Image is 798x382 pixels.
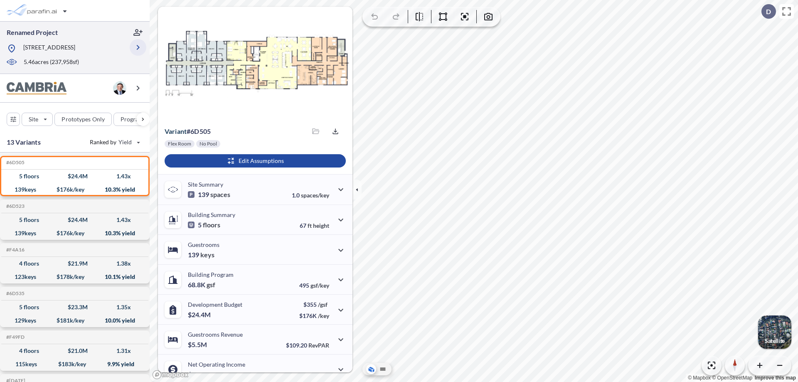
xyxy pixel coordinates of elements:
p: [STREET_ADDRESS] [23,43,75,54]
span: /gsf [318,301,328,308]
p: 139 [188,190,230,199]
p: Renamed Project [7,28,58,37]
span: spaces/key [301,192,329,199]
h5: Click to copy the code [5,203,25,209]
span: spaces [210,190,230,199]
button: Aerial View [366,364,376,374]
p: D [766,8,771,15]
p: Guestrooms Revenue [188,331,243,338]
p: 67 [300,222,329,229]
button: Switcher ImageSatellite [758,315,791,349]
span: Yield [118,138,132,146]
p: $5.5M [188,340,208,349]
p: Program [121,115,144,123]
p: Satellite [765,338,785,344]
a: Mapbox homepage [152,370,189,380]
button: Program [113,113,158,126]
img: user logo [113,81,126,95]
p: 5 [188,221,220,229]
p: $2.5M [188,370,208,379]
span: Variant [165,127,187,135]
span: ft [308,222,312,229]
p: 495 [299,282,329,289]
p: 1.0 [292,192,329,199]
p: 68.8K [188,281,215,289]
span: margin [311,372,329,379]
p: $109.20 [286,342,329,349]
p: Net Operating Income [188,361,245,368]
p: # 6d505 [165,127,211,136]
p: Site Summary [188,181,223,188]
p: Site [29,115,38,123]
p: 139 [188,251,214,259]
span: /key [318,312,329,319]
button: Edit Assumptions [165,154,346,168]
p: $24.4M [188,311,212,319]
span: keys [200,251,214,259]
p: 13 Variants [7,137,41,147]
p: Flex Room [168,140,191,147]
h5: Click to copy the code [5,160,25,165]
span: RevPAR [308,342,329,349]
p: $176K [299,312,329,319]
p: Building Program [188,271,234,278]
a: OpenStreetMap [712,375,752,381]
a: Improve this map [755,375,796,381]
p: Guestrooms [188,241,219,248]
span: height [313,222,329,229]
p: Edit Assumptions [239,157,284,165]
p: No Pool [199,140,217,147]
h5: Click to copy the code [5,291,25,296]
img: Switcher Image [758,315,791,349]
p: $355 [299,301,329,308]
p: Development Budget [188,301,242,308]
button: Site Plan [378,364,388,374]
img: BrandImage [7,82,66,95]
h5: Click to copy the code [5,247,25,253]
p: 5.46 acres ( 237,958 sf) [24,58,79,67]
span: gsf/key [310,282,329,289]
button: Ranked by Yield [83,136,145,149]
p: 45.0% [294,372,329,379]
span: gsf [207,281,215,289]
p: Prototypes Only [62,115,105,123]
h5: Click to copy the code [5,334,25,340]
button: Site [22,113,53,126]
span: floors [203,221,220,229]
a: Mapbox [688,375,711,381]
button: Prototypes Only [54,113,112,126]
p: Building Summary [188,211,235,218]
